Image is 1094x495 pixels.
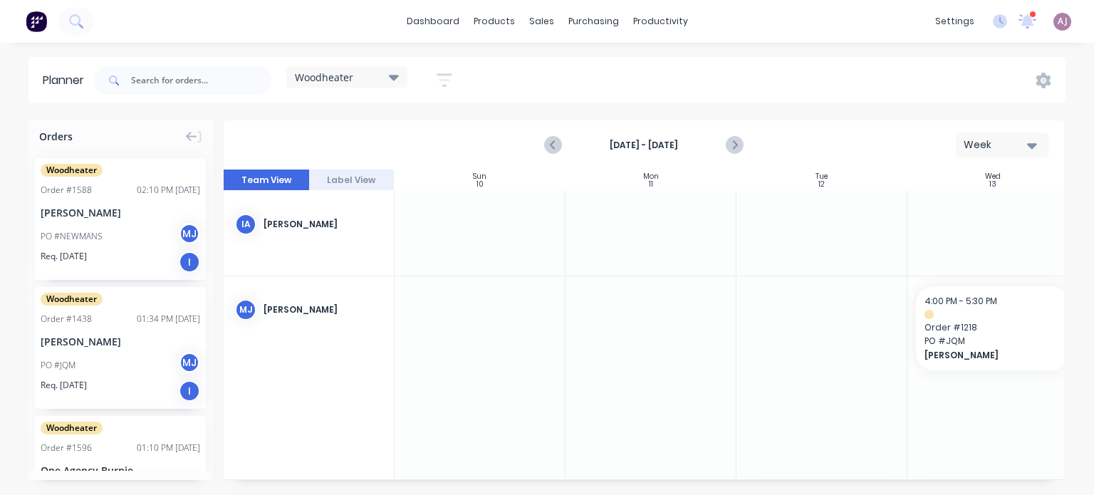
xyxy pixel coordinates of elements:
[924,335,1061,348] span: PO # JQM
[41,379,87,392] span: Req. [DATE]
[1058,15,1068,28] span: AJ
[41,463,200,478] div: One Agency Burnie
[179,380,200,402] div: I
[235,214,256,235] div: IA
[41,230,103,243] div: PO #NEWMANS
[39,129,73,144] span: Orders
[295,70,353,85] span: Woodheater
[179,352,200,373] div: MJ
[309,170,395,191] button: Label View
[43,72,91,89] div: Planner
[264,218,382,231] div: [PERSON_NAME]
[649,181,653,188] div: 11
[400,11,467,32] a: dashboard
[924,295,997,307] span: 4:00 PM - 5:30 PM
[41,334,200,349] div: [PERSON_NAME]
[137,442,200,454] div: 01:10 PM [DATE]
[924,349,1048,362] span: [PERSON_NAME]
[235,299,256,321] div: MJ
[41,184,92,197] div: Order # 1588
[924,321,1061,334] span: Order # 1218
[41,359,75,372] div: PO #JQM
[643,172,659,181] div: Mon
[816,172,828,181] div: Tue
[137,313,200,325] div: 01:34 PM [DATE]
[985,172,1001,181] div: Wed
[41,293,103,306] span: Woodheater
[473,172,486,181] div: Sun
[561,11,626,32] div: purchasing
[41,164,103,177] span: Woodheater
[41,422,103,434] span: Woodheater
[573,139,715,152] strong: [DATE] - [DATE]
[224,170,309,191] button: Team View
[137,184,200,197] div: 02:10 PM [DATE]
[522,11,561,32] div: sales
[818,181,825,188] div: 12
[989,181,996,188] div: 13
[41,442,92,454] div: Order # 1596
[131,66,272,95] input: Search for orders...
[179,223,200,244] div: MJ
[476,181,484,188] div: 10
[626,11,695,32] div: productivity
[928,11,981,32] div: settings
[264,303,382,316] div: [PERSON_NAME]
[41,313,92,325] div: Order # 1438
[179,251,200,273] div: I
[467,11,522,32] div: products
[26,11,47,32] img: Factory
[41,205,200,220] div: [PERSON_NAME]
[964,137,1029,152] div: Week
[41,250,87,263] span: Req. [DATE]
[956,132,1048,157] button: Week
